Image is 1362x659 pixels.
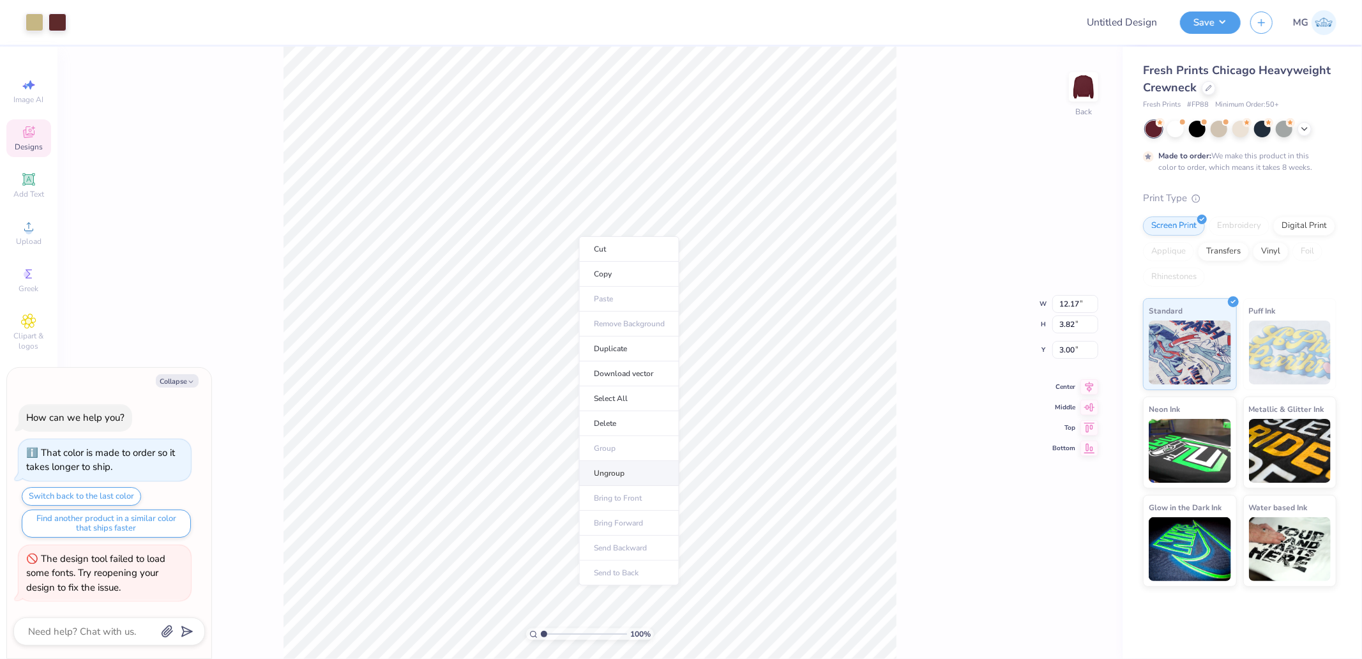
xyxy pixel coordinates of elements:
span: Glow in the Dark Ink [1149,501,1222,514]
span: Fresh Prints Chicago Heavyweight Crewneck [1143,63,1331,95]
div: That color is made to order so it takes longer to ship. [26,446,175,474]
a: MG [1293,10,1336,35]
img: Puff Ink [1249,321,1331,384]
div: The design tool failed to load some fonts. Try reopening your design to fix the issue. [26,552,165,594]
span: Top [1052,423,1075,432]
button: Save [1180,11,1241,34]
li: Delete [579,411,679,436]
strong: Made to order: [1158,151,1211,161]
img: Water based Ink [1249,517,1331,581]
span: MG [1293,15,1308,30]
div: How can we help you? [26,411,125,424]
span: Fresh Prints [1143,100,1181,110]
li: Copy [579,262,679,287]
span: Metallic & Glitter Ink [1249,402,1324,416]
button: Switch back to the last color [22,487,141,506]
span: Image AI [14,95,44,105]
div: Print Type [1143,191,1336,206]
img: Neon Ink [1149,419,1231,483]
span: 100 % [630,628,651,640]
span: Neon Ink [1149,402,1180,416]
span: Standard [1149,304,1183,317]
img: Glow in the Dark Ink [1149,517,1231,581]
div: Screen Print [1143,216,1205,236]
li: Select All [579,386,679,411]
span: Clipart & logos [6,331,51,351]
div: Transfers [1198,242,1249,261]
button: Find another product in a similar color that ships faster [22,510,191,538]
span: # FP88 [1187,100,1209,110]
div: Digital Print [1273,216,1335,236]
div: Applique [1143,242,1194,261]
div: Back [1075,106,1092,117]
span: Upload [16,236,42,246]
span: Greek [19,284,39,294]
input: Untitled Design [1077,10,1170,35]
button: Collapse [156,374,199,388]
span: Middle [1052,403,1075,412]
li: Cut [579,236,679,262]
img: Michael Galon [1312,10,1336,35]
div: We make this product in this color to order, which means it takes 8 weeks. [1158,150,1315,173]
span: Minimum Order: 50 + [1215,100,1279,110]
div: Embroidery [1209,216,1269,236]
span: Add Text [13,189,44,199]
span: Puff Ink [1249,304,1276,317]
div: Rhinestones [1143,268,1205,287]
span: Water based Ink [1249,501,1308,514]
div: Foil [1292,242,1322,261]
li: Download vector [579,361,679,386]
span: Designs [15,142,43,152]
li: Duplicate [579,337,679,361]
div: Vinyl [1253,242,1289,261]
li: Ungroup [579,461,679,486]
span: Bottom [1052,444,1075,453]
img: Back [1071,74,1096,100]
img: Metallic & Glitter Ink [1249,419,1331,483]
span: Center [1052,383,1075,391]
img: Standard [1149,321,1231,384]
